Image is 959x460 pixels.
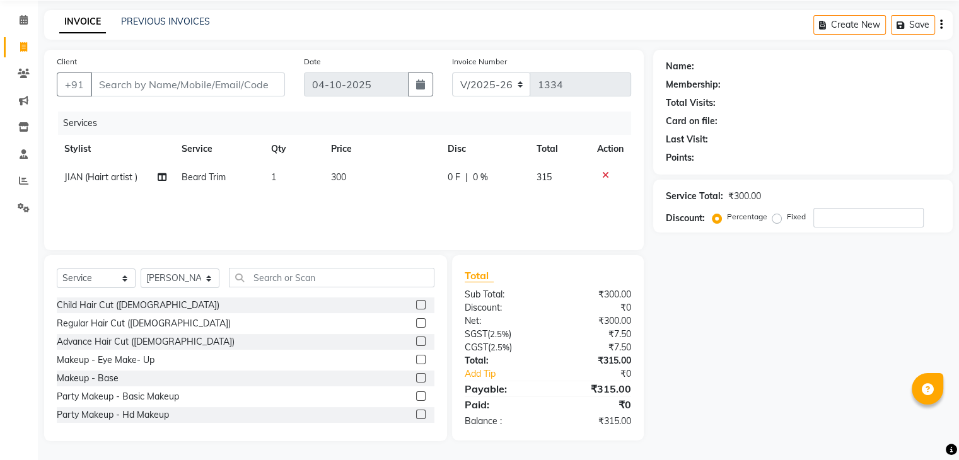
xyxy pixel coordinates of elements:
[473,171,488,184] span: 0 %
[465,171,468,184] span: |
[57,72,92,96] button: +91
[57,56,77,67] label: Client
[666,190,723,203] div: Service Total:
[666,115,718,128] div: Card on file:
[529,135,590,163] th: Total
[264,135,323,163] th: Qty
[548,397,641,412] div: ₹0
[448,171,460,184] span: 0 F
[666,212,705,225] div: Discount:
[548,288,641,301] div: ₹300.00
[323,135,440,163] th: Price
[57,354,154,367] div: Makeup - Eye Make- Up
[455,328,548,341] div: ( )
[666,60,694,73] div: Name:
[455,301,548,314] div: Discount:
[57,335,235,348] div: Advance Hair Cut ([DEMOGRAPHIC_DATA])
[452,56,507,67] label: Invoice Number
[891,15,935,35] button: Save
[465,269,494,282] span: Total
[548,354,641,367] div: ₹315.00
[229,268,434,287] input: Search or Scan
[57,299,219,312] div: Child Hair Cut ([DEMOGRAPHIC_DATA])
[455,341,548,354] div: ( )
[57,317,231,330] div: Regular Hair Cut ([DEMOGRAPHIC_DATA])
[537,171,552,183] span: 315
[455,314,548,328] div: Net:
[548,301,641,314] div: ₹0
[57,372,119,385] div: Makeup - Base
[465,328,487,340] span: SGST
[728,190,761,203] div: ₹300.00
[491,342,509,352] span: 2.5%
[59,11,106,33] a: INVOICE
[182,171,226,183] span: Beard Trim
[455,415,548,428] div: Balance :
[455,354,548,367] div: Total:
[304,56,321,67] label: Date
[455,381,548,396] div: Payable:
[64,171,137,183] span: JIAN (Hairt artist )
[490,329,509,339] span: 2.5%
[666,96,716,110] div: Total Visits:
[57,390,179,403] div: Party Makeup - Basic Makeup
[57,408,169,422] div: Party Makeup - Hd Makeup
[455,397,548,412] div: Paid:
[91,72,285,96] input: Search by Name/Mobile/Email/Code
[121,16,210,27] a: PREVIOUS INVOICES
[331,171,346,183] span: 300
[174,135,264,163] th: Service
[455,288,548,301] div: Sub Total:
[271,171,276,183] span: 1
[440,135,529,163] th: Disc
[563,367,640,381] div: ₹0
[455,367,563,381] a: Add Tip
[727,211,767,222] label: Percentage
[666,133,708,146] div: Last Visit:
[548,328,641,341] div: ₹7.50
[548,415,641,428] div: ₹315.00
[813,15,886,35] button: Create New
[548,341,641,354] div: ₹7.50
[548,381,641,396] div: ₹315.00
[787,211,806,222] label: Fixed
[548,314,641,328] div: ₹300.00
[57,135,174,163] th: Stylist
[666,151,694,164] div: Points:
[465,342,488,353] span: CGST
[58,112,641,135] div: Services
[666,78,721,91] div: Membership:
[590,135,631,163] th: Action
